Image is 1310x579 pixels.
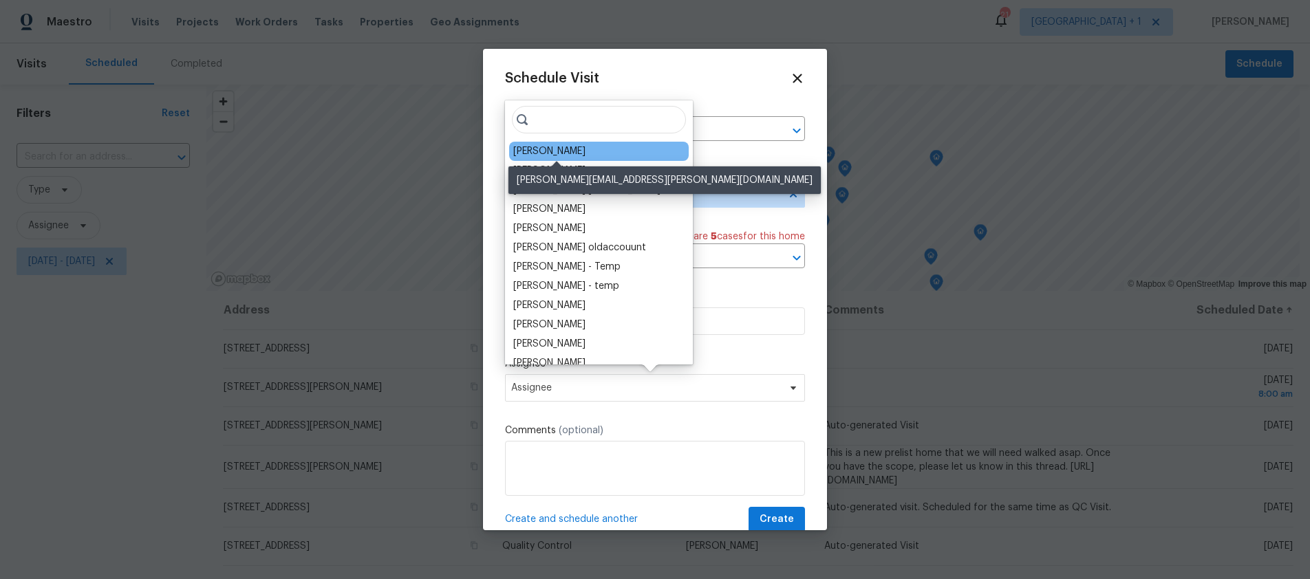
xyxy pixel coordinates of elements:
div: [PERSON_NAME] [513,356,586,370]
button: Create [749,507,805,532]
span: (optional) [559,426,603,435]
div: [PERSON_NAME] oldaccouunt [513,241,646,254]
span: 5 [711,232,717,241]
div: [PERSON_NAME] - Temp [513,260,621,274]
span: Create and schedule another [505,512,638,526]
div: [PERSON_NAME] [513,318,586,331]
div: [PERSON_NAME] [513,221,586,235]
span: Assignee [511,382,781,393]
div: [PERSON_NAME] [513,144,586,158]
button: Open [787,248,806,267]
span: Create [760,511,794,528]
div: [PERSON_NAME] - temp [513,279,619,293]
span: Close [790,71,805,86]
div: [PERSON_NAME] [513,337,586,351]
span: Schedule Visit [505,72,599,85]
span: There are case s for this home [667,230,805,243]
div: [PERSON_NAME] [513,298,586,312]
div: [PERSON_NAME] [513,164,586,177]
div: [PERSON_NAME] [513,202,586,216]
div: [PERSON_NAME][EMAIL_ADDRESS][PERSON_NAME][DOMAIN_NAME] [508,166,821,194]
label: Comments [505,424,805,437]
button: Open [787,121,806,140]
